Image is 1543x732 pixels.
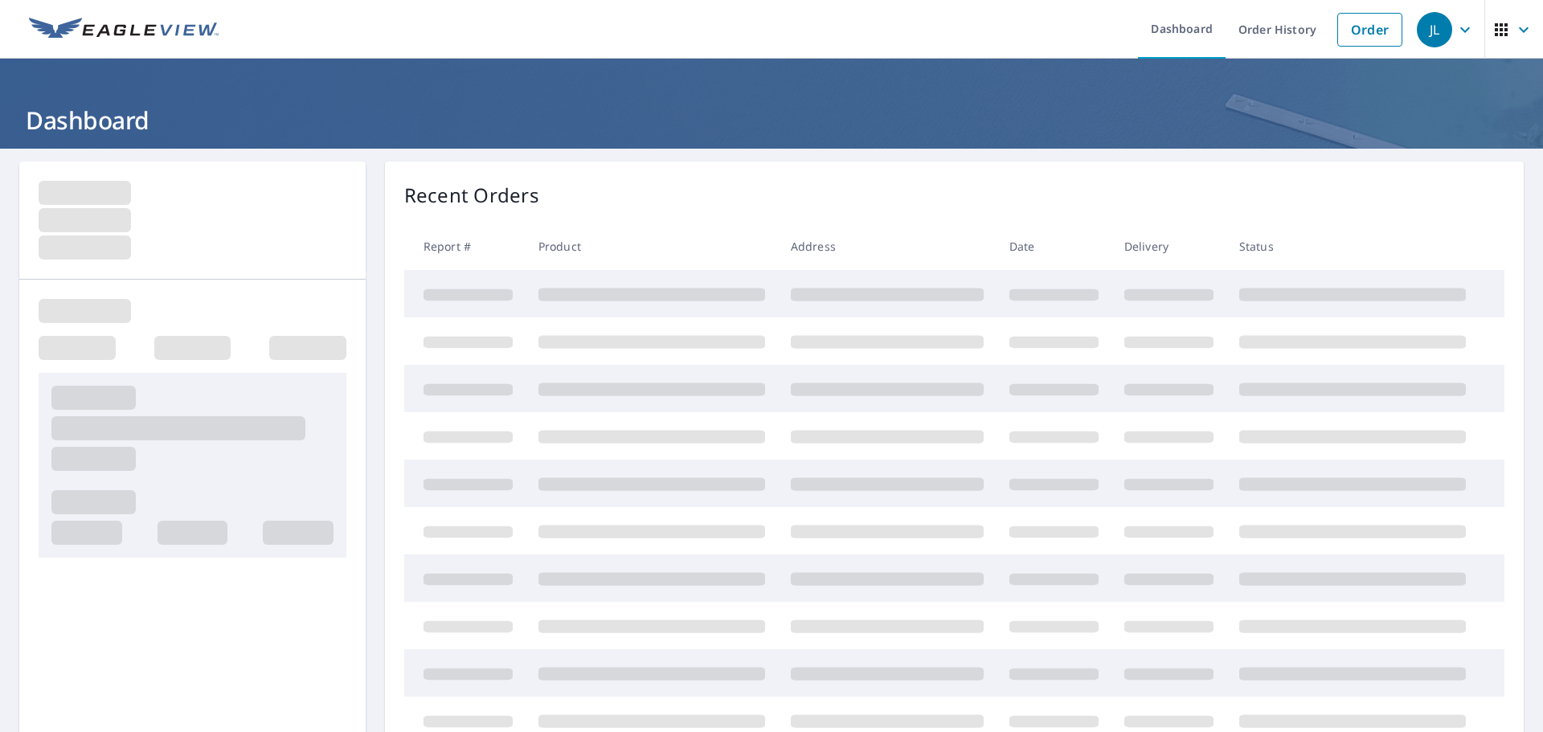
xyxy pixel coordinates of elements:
[404,223,526,270] th: Report #
[1417,12,1452,47] div: JL
[29,18,219,42] img: EV Logo
[778,223,997,270] th: Address
[19,104,1524,137] h1: Dashboard
[997,223,1111,270] th: Date
[1111,223,1226,270] th: Delivery
[526,223,778,270] th: Product
[1226,223,1479,270] th: Status
[1337,13,1402,47] a: Order
[404,181,539,210] p: Recent Orders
